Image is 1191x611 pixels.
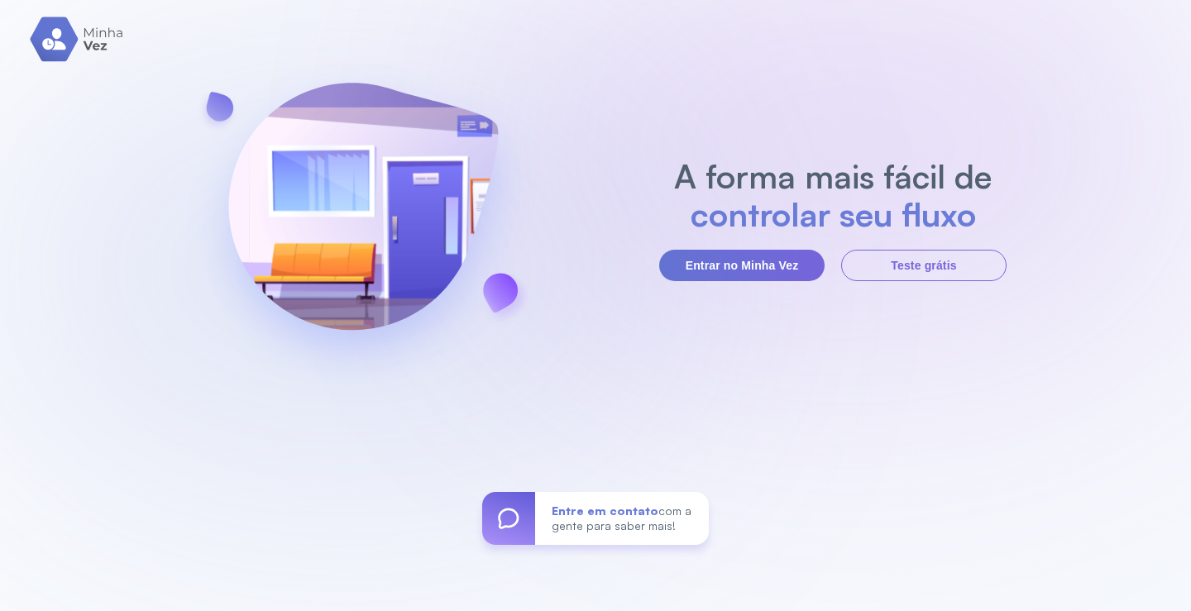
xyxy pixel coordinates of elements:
[482,492,709,545] a: Entre em contatocom a gente para saber mais!
[841,250,1007,281] button: Teste grátis
[552,504,658,518] span: Entre em contato
[535,492,709,545] div: com a gente para saber mais!
[666,195,1001,233] h2: controlar seu fluxo
[666,157,1001,195] h2: A forma mais fácil de
[30,17,125,62] img: logo.svg
[659,250,825,281] button: Entrar no Minha Vez
[184,39,542,399] img: banner-login.svg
